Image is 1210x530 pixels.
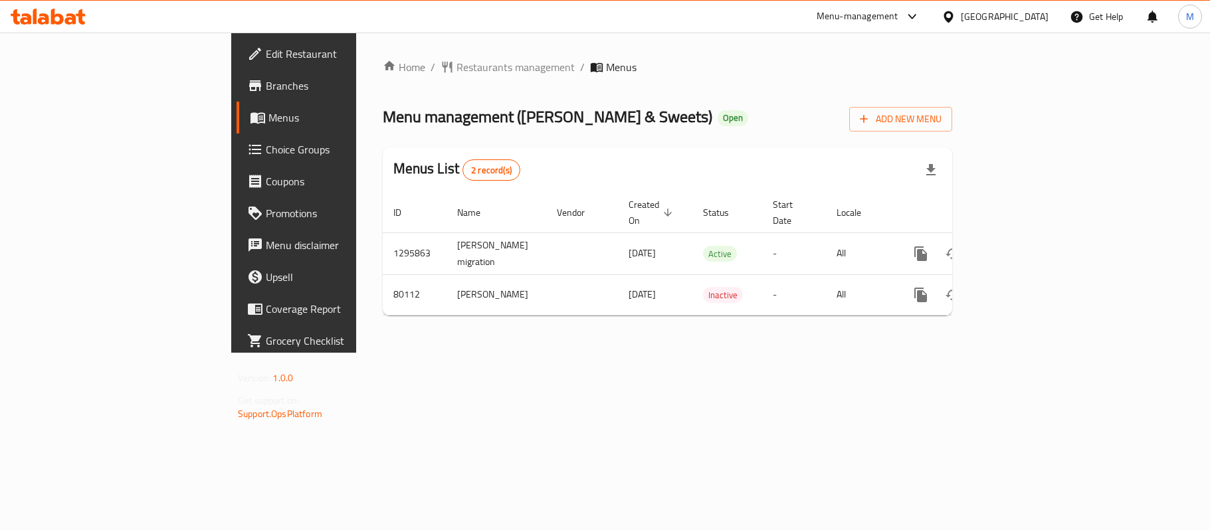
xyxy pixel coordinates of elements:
[266,173,423,189] span: Coupons
[393,159,520,181] h2: Menus List
[629,244,656,262] span: [DATE]
[237,70,433,102] a: Branches
[268,110,423,126] span: Menus
[237,229,433,261] a: Menu disclaimer
[817,9,898,25] div: Menu-management
[961,9,1049,24] div: [GEOGRAPHIC_DATA]
[837,205,878,221] span: Locale
[272,369,293,387] span: 1.0.0
[237,102,433,133] a: Menus
[1186,9,1194,24] span: M
[447,274,546,315] td: [PERSON_NAME]
[457,205,498,221] span: Name
[629,286,656,303] span: [DATE]
[447,232,546,274] td: [PERSON_NAME] migration
[237,325,433,357] a: Grocery Checklist
[905,238,937,270] button: more
[937,279,969,311] button: Change Status
[237,261,433,293] a: Upsell
[456,59,575,75] span: Restaurants management
[237,197,433,229] a: Promotions
[266,46,423,62] span: Edit Restaurant
[915,154,947,186] div: Export file
[383,193,1043,315] table: enhanced table
[860,111,942,128] span: Add New Menu
[266,141,423,157] span: Choice Groups
[238,392,299,409] span: Get support on:
[237,165,433,197] a: Coupons
[937,238,969,270] button: Change Status
[826,274,894,315] td: All
[462,159,520,181] div: Total records count
[718,112,748,124] span: Open
[894,193,1043,233] th: Actions
[905,279,937,311] button: more
[557,205,602,221] span: Vendor
[762,232,826,274] td: -
[393,205,419,221] span: ID
[762,274,826,315] td: -
[703,246,737,262] span: Active
[266,301,423,317] span: Coverage Report
[606,59,637,75] span: Menus
[629,197,676,228] span: Created On
[441,59,575,75] a: Restaurants management
[718,110,748,126] div: Open
[237,293,433,325] a: Coverage Report
[849,107,952,132] button: Add New Menu
[383,102,712,132] span: Menu management ( [PERSON_NAME] & Sweets )
[463,164,520,177] span: 2 record(s)
[237,133,433,165] a: Choice Groups
[266,269,423,285] span: Upsell
[238,369,270,387] span: Version:
[580,59,585,75] li: /
[703,288,743,303] span: Inactive
[703,205,746,221] span: Status
[266,78,423,94] span: Branches
[238,405,322,422] a: Support.OpsPlatform
[773,197,810,228] span: Start Date
[237,38,433,70] a: Edit Restaurant
[383,59,952,75] nav: breadcrumb
[703,287,743,303] div: Inactive
[826,232,894,274] td: All
[266,205,423,221] span: Promotions
[266,333,423,349] span: Grocery Checklist
[266,237,423,253] span: Menu disclaimer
